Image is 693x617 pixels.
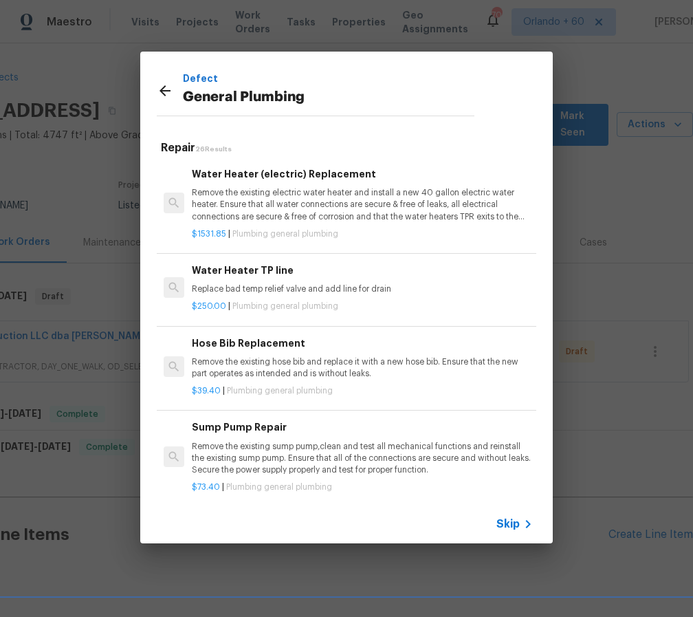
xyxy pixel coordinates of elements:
p: | [192,481,533,493]
h6: Water Heater TP line [192,263,533,278]
span: Plumbing general plumbing [226,483,332,491]
h5: Repair [161,141,536,155]
span: Plumbing general plumbing [232,302,338,310]
span: $39.40 [192,387,221,395]
span: Plumbing general plumbing [232,230,338,238]
span: 26 Results [195,146,232,153]
p: | [192,228,533,240]
h6: Sump Pump Repair [192,420,533,435]
h6: Hose Bib Replacement [192,336,533,351]
p: Remove the existing electric water heater and install a new 40 gallon electric water heater. Ensu... [192,187,533,222]
h6: Water Heater (electric) Replacement [192,166,533,182]
p: | [192,385,533,397]
span: $1531.85 [192,230,226,238]
span: Skip [496,517,520,531]
p: Remove the existing hose bib and replace it with a new hose bib. Ensure that the new part operate... [192,356,533,380]
p: | [192,301,533,312]
span: $250.00 [192,302,226,310]
span: $73.40 [192,483,220,491]
p: General Plumbing [183,87,474,109]
p: Defect [183,71,474,86]
p: Remove the existing sump pump,clean and test all mechanical functions and reinstall the existing ... [192,441,533,476]
span: Plumbing general plumbing [227,387,333,395]
p: Replace bad temp relief valve and add line for drain [192,283,533,295]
